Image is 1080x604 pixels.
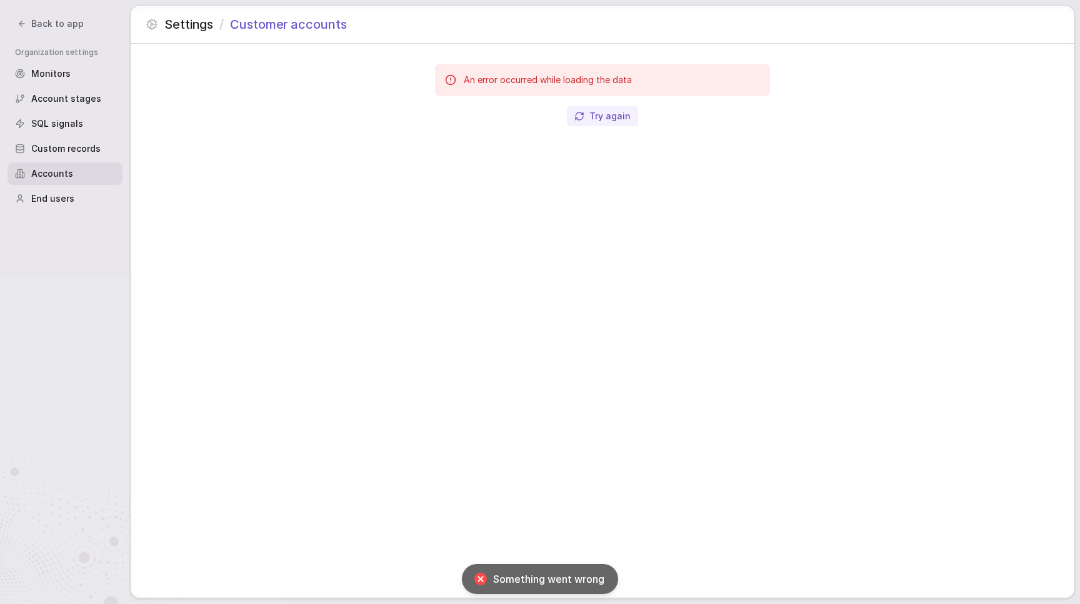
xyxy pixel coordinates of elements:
[164,16,213,33] span: Settings
[31,92,101,105] span: Account stages
[7,87,122,110] a: Account stages
[7,137,122,160] a: Custom records
[15,47,122,57] span: Organization settings
[31,67,71,80] span: Monitors
[567,106,638,126] button: Try again
[464,74,632,86] p: An error occurred while loading the data
[7,187,122,210] a: End users
[493,572,604,587] span: Something went wrong
[230,16,346,33] span: Customer accounts
[31,192,74,205] span: End users
[31,17,84,30] span: Back to app
[31,117,83,130] span: SQL signals
[7,112,122,135] a: SQL signals
[219,16,224,33] span: /
[31,167,73,180] span: Accounts
[10,15,91,32] button: Back to app
[7,62,122,85] a: Monitors
[31,142,101,155] span: Custom records
[7,162,122,185] a: Accounts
